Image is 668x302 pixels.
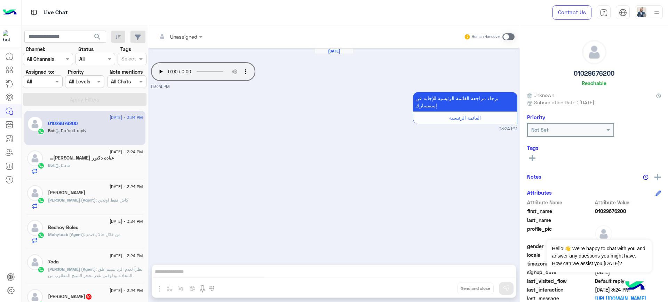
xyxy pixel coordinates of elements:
[110,218,143,225] span: [DATE] - 3:24 PM
[527,295,594,302] span: last_message
[527,269,594,276] span: signup_date
[48,197,96,203] span: [PERSON_NAME] (Agent)
[582,80,606,86] h6: Reachable
[527,243,594,250] span: gender
[26,68,54,75] label: Assigned to:
[595,286,661,293] span: 2025-09-08T12:24:59.481Z
[3,30,15,43] img: 1403182699927242
[582,40,606,64] img: defaultAdmin.png
[527,91,554,99] span: Unknown
[595,207,661,215] span: 01029676200
[38,162,45,169] img: WhatsApp
[48,128,55,133] span: Bot
[457,283,494,294] button: Send and close
[48,155,114,161] h5: عيادة دكتور شريف بهنساوي
[619,9,627,17] img: tab
[89,31,106,46] button: search
[27,150,43,166] img: defaultAdmin.png
[652,8,661,17] img: profile
[527,217,594,224] span: last_name
[48,163,55,168] span: Bot
[3,5,17,20] img: Logo
[499,126,517,132] span: 03:24 PM
[86,294,92,300] span: 10
[43,8,68,17] p: Live Chat
[48,294,92,300] h5: محمد
[527,173,541,180] h6: Notes
[595,199,661,206] span: Attribute Value
[27,185,43,201] img: defaultAdmin.png
[26,46,45,53] label: Channel:
[413,92,517,112] p: 8/9/2025, 3:24 PM
[96,197,128,203] span: كاش فقط اونلاين
[643,174,649,180] img: notes
[527,114,545,120] h6: Priority
[151,84,170,89] span: 03:24 PM
[527,225,594,241] span: profile_pic
[30,8,38,17] img: tab
[449,115,481,121] span: القائمة الرئيسية
[527,277,594,285] span: last_visited_flow
[527,251,594,259] span: locale
[597,5,611,20] a: tab
[48,232,84,237] span: Mahytaab (Agent)
[27,116,43,132] img: defaultAdmin.png
[315,49,353,54] h6: [DATE]
[78,46,94,53] label: Status
[527,207,594,215] span: first_name
[527,145,661,151] h6: Tags
[595,295,661,302] a: [URL][DOMAIN_NAME]
[27,254,43,270] img: defaultAdmin.png
[38,197,45,204] img: WhatsApp
[48,225,78,230] h5: Beshoy Boles
[48,259,59,265] h5: 7oda
[472,34,501,40] small: Human Handover
[120,46,131,53] label: Tags
[110,114,143,121] span: [DATE] - 3:24 PM
[547,240,651,272] span: Hello!👋 We're happy to chat with you and answer any questions you might have. How can we assist y...
[654,174,661,180] img: add
[23,93,146,106] button: Apply Filters
[38,128,45,135] img: WhatsApp
[84,232,120,237] span: من خلال حالا يافندم
[93,33,102,41] span: search
[637,7,646,17] img: userImage
[120,55,136,64] div: Select
[600,9,608,17] img: tab
[595,277,661,285] span: Default reply
[110,149,143,155] span: [DATE] - 3:24 PM
[48,190,85,196] h5: Omar
[552,5,591,20] a: Contact Us
[110,68,143,75] label: Note mentions
[527,189,552,196] h6: Attributes
[55,128,87,133] span: : Default reply
[27,220,43,236] img: defaultAdmin.png
[574,70,614,77] h5: 01029676200
[38,266,45,273] img: WhatsApp
[38,232,45,239] img: WhatsApp
[48,121,78,126] h5: 01029676200
[527,199,594,206] span: Attribute Name
[68,68,84,75] label: Priority
[527,260,594,267] span: timezone
[527,286,594,293] span: last_interaction
[151,62,255,81] audio: Your browser does not support the audio tag.
[534,99,594,106] span: Subscription Date : [DATE]
[55,163,70,168] span: : Data
[110,287,143,294] span: [DATE] - 3:24 PM
[110,253,143,259] span: [DATE] - 3:24 PM
[110,183,143,190] span: [DATE] - 3:24 PM
[48,267,96,272] span: [PERSON_NAME] (Agent)
[623,274,647,299] img: hulul-logo.png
